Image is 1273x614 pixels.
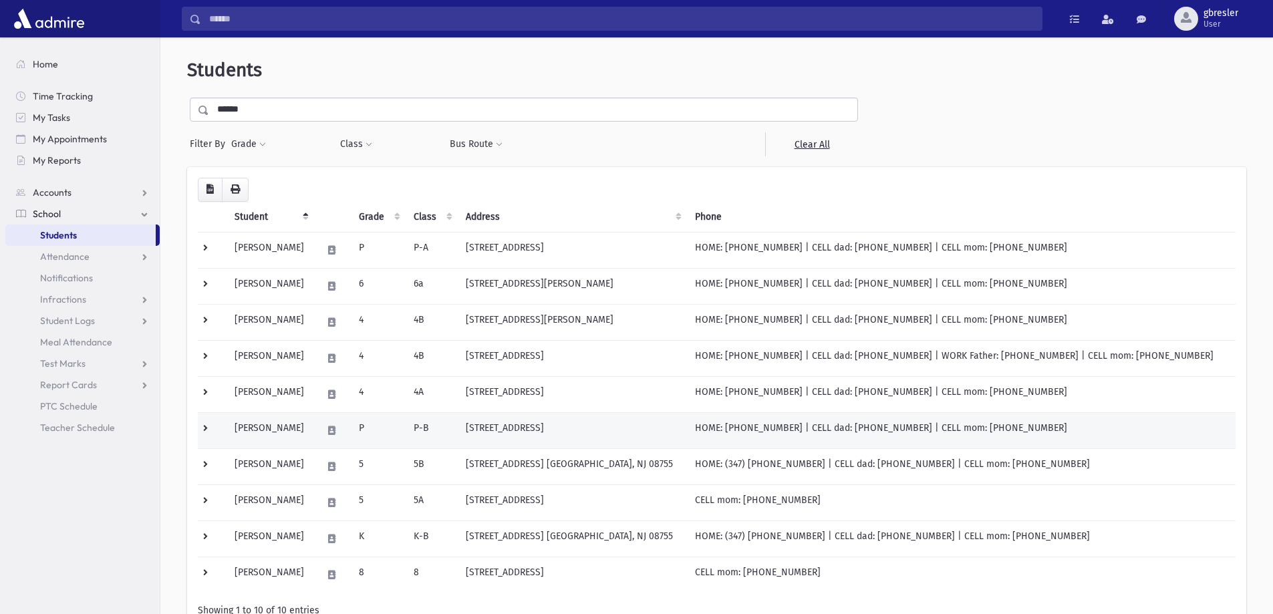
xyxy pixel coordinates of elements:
[351,376,406,412] td: 4
[231,132,267,156] button: Grade
[406,232,458,268] td: P-A
[5,224,156,246] a: Students
[458,520,687,557] td: [STREET_ADDRESS] [GEOGRAPHIC_DATA], NJ 08755
[227,557,314,593] td: [PERSON_NAME]
[5,374,160,396] a: Report Cards
[458,268,687,304] td: [STREET_ADDRESS][PERSON_NAME]
[458,484,687,520] td: [STREET_ADDRESS]
[458,448,687,484] td: [STREET_ADDRESS] [GEOGRAPHIC_DATA], NJ 08755
[222,178,249,202] button: Print
[40,422,115,434] span: Teacher Schedule
[33,112,70,124] span: My Tasks
[458,202,687,233] th: Address: activate to sort column ascending
[5,246,160,267] a: Attendance
[351,412,406,448] td: P
[687,557,1236,593] td: CELL mom: [PHONE_NUMBER]
[687,304,1236,340] td: HOME: [PHONE_NUMBER] | CELL dad: [PHONE_NUMBER] | CELL mom: [PHONE_NUMBER]
[40,336,112,348] span: Meal Attendance
[351,340,406,376] td: 4
[687,448,1236,484] td: HOME: (347) [PHONE_NUMBER] | CELL dad: [PHONE_NUMBER] | CELL mom: [PHONE_NUMBER]
[458,304,687,340] td: [STREET_ADDRESS][PERSON_NAME]
[227,484,314,520] td: [PERSON_NAME]
[351,484,406,520] td: 5
[40,272,93,284] span: Notifications
[5,267,160,289] a: Notifications
[227,520,314,557] td: [PERSON_NAME]
[765,132,858,156] a: Clear All
[5,128,160,150] a: My Appointments
[33,186,72,198] span: Accounts
[351,202,406,233] th: Grade: activate to sort column ascending
[5,53,160,75] a: Home
[40,315,95,327] span: Student Logs
[5,289,160,310] a: Infractions
[458,340,687,376] td: [STREET_ADDRESS]
[351,232,406,268] td: P
[5,107,160,128] a: My Tasks
[458,376,687,412] td: [STREET_ADDRESS]
[5,86,160,107] a: Time Tracking
[227,376,314,412] td: [PERSON_NAME]
[449,132,503,156] button: Bus Route
[458,557,687,593] td: [STREET_ADDRESS]
[406,304,458,340] td: 4B
[33,58,58,70] span: Home
[687,202,1236,233] th: Phone
[40,379,97,391] span: Report Cards
[406,376,458,412] td: 4A
[227,202,314,233] th: Student: activate to sort column descending
[227,340,314,376] td: [PERSON_NAME]
[406,412,458,448] td: P-B
[187,59,262,81] span: Students
[5,353,160,374] a: Test Marks
[406,557,458,593] td: 8
[201,7,1042,31] input: Search
[227,268,314,304] td: [PERSON_NAME]
[40,229,77,241] span: Students
[351,557,406,593] td: 8
[406,448,458,484] td: 5B
[1204,19,1238,29] span: User
[687,268,1236,304] td: HOME: [PHONE_NUMBER] | CELL dad: [PHONE_NUMBER] | CELL mom: [PHONE_NUMBER]
[687,340,1236,376] td: HOME: [PHONE_NUMBER] | CELL dad: [PHONE_NUMBER] | WORK Father: [PHONE_NUMBER] | CELL mom: [PHONE_...
[458,412,687,448] td: [STREET_ADDRESS]
[406,484,458,520] td: 5A
[406,268,458,304] td: 6a
[351,448,406,484] td: 5
[5,182,160,203] a: Accounts
[1204,8,1238,19] span: gbresler
[5,331,160,353] a: Meal Attendance
[33,90,93,102] span: Time Tracking
[40,357,86,369] span: Test Marks
[5,396,160,417] a: PTC Schedule
[227,448,314,484] td: [PERSON_NAME]
[351,520,406,557] td: K
[33,133,107,145] span: My Appointments
[406,340,458,376] td: 4B
[5,417,160,438] a: Teacher Schedule
[33,154,81,166] span: My Reports
[5,310,160,331] a: Student Logs
[687,376,1236,412] td: HOME: [PHONE_NUMBER] | CELL dad: [PHONE_NUMBER] | CELL mom: [PHONE_NUMBER]
[406,202,458,233] th: Class: activate to sort column ascending
[687,232,1236,268] td: HOME: [PHONE_NUMBER] | CELL dad: [PHONE_NUMBER] | CELL mom: [PHONE_NUMBER]
[406,520,458,557] td: K-B
[5,203,160,224] a: School
[198,178,223,202] button: CSV
[5,150,160,171] a: My Reports
[40,293,86,305] span: Infractions
[351,304,406,340] td: 4
[687,412,1236,448] td: HOME: [PHONE_NUMBER] | CELL dad: [PHONE_NUMBER] | CELL mom: [PHONE_NUMBER]
[227,232,314,268] td: [PERSON_NAME]
[190,137,231,151] span: Filter By
[40,400,98,412] span: PTC Schedule
[687,484,1236,520] td: CELL mom: [PHONE_NUMBER]
[227,304,314,340] td: [PERSON_NAME]
[11,5,88,32] img: AdmirePro
[227,412,314,448] td: [PERSON_NAME]
[687,520,1236,557] td: HOME: (347) [PHONE_NUMBER] | CELL dad: [PHONE_NUMBER] | CELL mom: [PHONE_NUMBER]
[33,208,61,220] span: School
[351,268,406,304] td: 6
[339,132,373,156] button: Class
[40,251,90,263] span: Attendance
